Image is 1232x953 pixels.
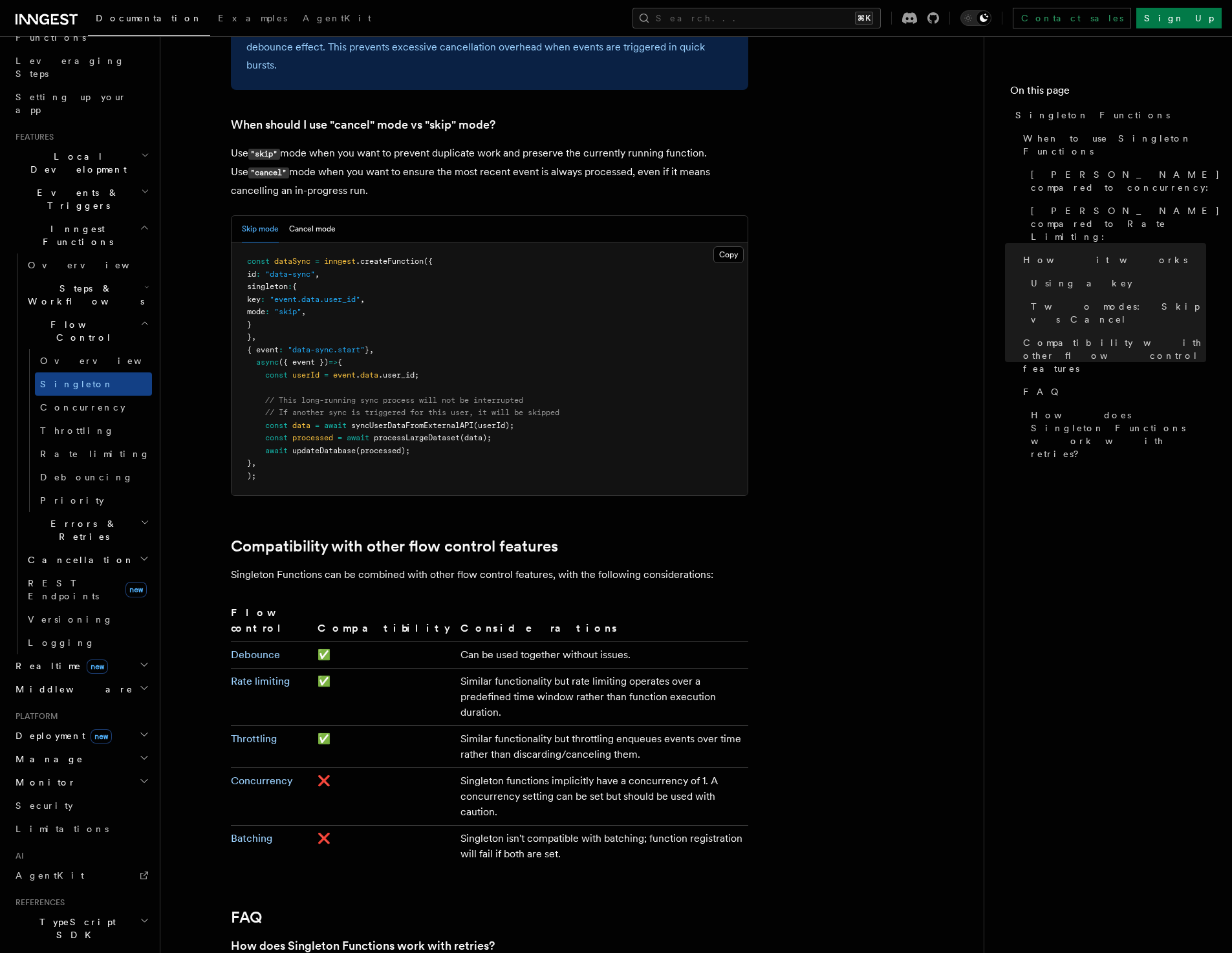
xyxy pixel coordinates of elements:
span: Inngest Functions [10,222,140,248]
span: { [292,282,297,291]
span: Events & Triggers [10,186,141,212]
span: Concurrency [40,402,125,412]
p: Use mode when you want to prevent duplicate work and preserve the currently running function. Use... [231,144,748,200]
span: : [279,345,283,354]
a: [PERSON_NAME] compared to Rate Limiting: [1026,199,1206,248]
span: (data); [460,433,492,442]
span: "data-sync" [265,270,315,279]
span: Security [16,800,73,811]
a: Overview [23,253,152,277]
div: Flow Control [23,349,152,512]
td: ✅ [312,642,455,669]
a: Debounce [231,648,280,661]
button: TypeScript SDK [10,910,152,947]
th: Compatibility [312,605,455,642]
a: Using a key [1026,272,1206,295]
a: Leveraging Steps [10,49,152,85]
span: ({ event }) [279,358,329,367]
span: How it works [1023,253,1187,266]
span: = [315,421,319,430]
span: AI [10,851,24,861]
span: = [315,257,319,266]
a: Setting up your app [10,85,152,122]
span: . [356,370,360,380]
a: When to use Singleton Functions [1018,127,1206,163]
a: REST Endpointsnew [23,572,152,608]
span: async [256,358,279,367]
td: Similar functionality but rate limiting operates over a predefined time window rather than functi... [455,669,748,726]
span: Deployment [10,729,112,742]
button: Monitor [10,771,152,794]
span: Priority [40,495,104,506]
a: Debouncing [35,466,152,489]
span: , [301,307,306,316]
span: TypeScript SDK [10,916,140,941]
a: Batching [231,832,272,844]
span: const [265,370,288,380]
span: "data-sync.start" [288,345,365,354]
span: (processed); [356,446,410,455]
button: Toggle dark mode [960,10,991,26]
span: const [265,421,288,430]
td: Singleton functions implicitly have a concurrency of 1. A concurrency setting can be set but shou... [455,768,748,826]
span: Two modes: Skip vs Cancel [1031,300,1206,326]
span: AgentKit [303,13,371,23]
span: Singleton Functions [1015,109,1170,122]
span: singleton [247,282,288,291]
td: ❌ [312,826,455,868]
button: Cancel mode [289,216,336,242]
span: , [252,332,256,341]
code: "cancel" [248,167,289,178]
span: Errors & Retries [23,517,140,543]
code: "skip" [248,149,280,160]
span: "skip" [274,307,301,316]
a: Limitations [10,817,152,841]
span: : [256,270,261,279]
span: Manage [10,753,83,766]
a: Documentation [88,4,210,36]
span: data [360,370,378,380]
a: Singleton Functions [1010,103,1206,127]
span: Cancellation [23,553,135,566]
span: } [365,345,369,354]
button: Realtimenew [10,654,152,678]
span: "event.data.user_id" [270,295,360,304]
a: Security [10,794,152,817]
span: Local Development [10,150,141,176]
td: Similar functionality but throttling enqueues events over time rather than discarding/canceling t... [455,726,748,768]
a: AgentKit [295,4,379,35]
button: Cancellation [23,548,152,572]
span: processed [292,433,333,442]
span: => [329,358,338,367]
span: = [324,370,329,380]
span: Using a key [1031,277,1132,290]
button: Events & Triggers [10,181,152,217]
a: Priority [35,489,152,512]
span: FAQ [1023,385,1065,398]
button: Local Development [10,145,152,181]
span: Singleton [40,379,114,389]
a: AgentKit [10,864,152,887]
button: Steps & Workflows [23,277,152,313]
span: [PERSON_NAME] compared to Rate Limiting: [1031,204,1220,243]
span: Steps & Workflows [23,282,144,308]
th: Flow control [231,605,313,642]
button: Flow Control [23,313,152,349]
a: Overview [35,349,152,372]
span: new [125,582,147,597]
button: Errors & Retries [23,512,152,548]
a: Two modes: Skip vs Cancel [1026,295,1206,331]
span: REST Endpoints [28,578,99,601]
a: Throttling [231,733,277,745]
span: { [338,358,342,367]
button: Deploymentnew [10,724,152,747]
span: Overview [28,260,161,270]
a: Sign Up [1136,8,1222,28]
span: , [252,458,256,467]
span: await [324,421,347,430]
span: , [369,345,374,354]
span: Leveraging Steps [16,56,125,79]
a: Rate limiting [35,442,152,466]
span: Throttling [40,425,114,436]
span: await [347,433,369,442]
